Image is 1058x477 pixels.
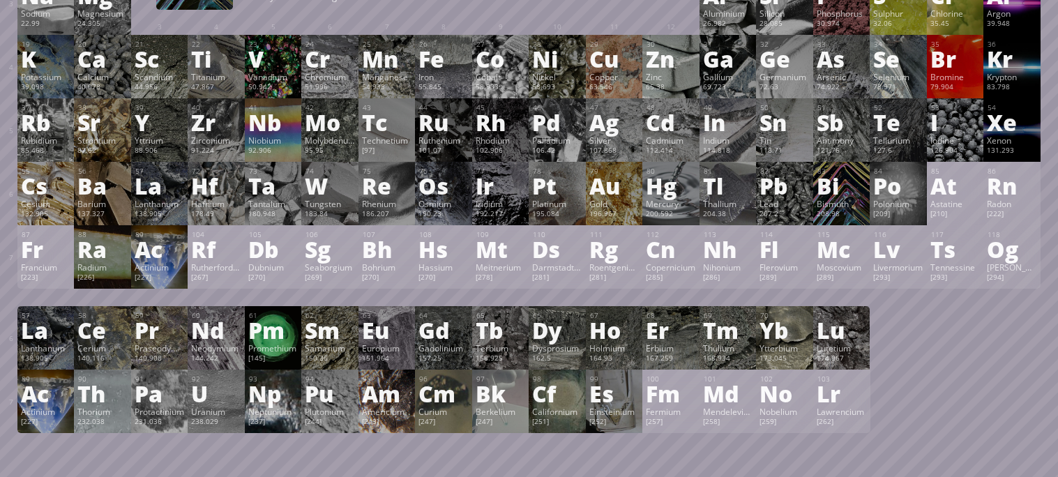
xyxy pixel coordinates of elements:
div: Os [418,174,469,197]
div: [270] [418,273,469,284]
div: 95.95 [305,146,355,157]
div: [286] [703,273,753,284]
div: 58.693 [532,82,582,93]
div: Mercury [646,198,696,209]
div: 190.23 [418,209,469,220]
div: [270] [362,273,412,284]
div: [209] [873,209,923,220]
div: 32 [760,40,810,49]
div: Ge [760,47,810,70]
div: 31 [704,40,753,49]
div: 34 [874,40,923,49]
div: Cadmium [646,135,696,146]
div: Tin [760,135,810,146]
div: Mn [362,47,412,70]
div: Fl [760,238,810,260]
div: 28.085 [760,19,810,30]
div: Chromium [305,71,355,82]
div: Re [362,174,412,197]
div: 75 [363,167,412,176]
div: 195.084 [532,209,582,220]
div: W [305,174,355,197]
div: 43 [363,103,412,112]
div: 74.922 [817,82,867,93]
div: 118.71 [760,146,810,157]
div: Zr [191,111,241,133]
div: 80 [647,167,696,176]
div: Nihonium [703,262,753,273]
div: Co [476,47,526,70]
div: 27 [476,40,526,49]
div: 91.224 [191,146,241,157]
div: Tungsten [305,198,355,209]
div: Molybdenum [305,135,355,146]
div: 76 [419,167,469,176]
div: 30 [647,40,696,49]
div: 84 [874,167,923,176]
div: Xenon [987,135,1037,146]
div: Cd [646,111,696,133]
div: Pt [532,174,582,197]
div: Phosphorus [817,8,867,19]
div: Ta [248,174,298,197]
div: Ru [418,111,469,133]
div: Hf [191,174,241,197]
div: Chlorine [930,8,981,19]
div: Mt [476,238,526,260]
div: 87 [22,230,71,239]
div: Tennessine [930,262,981,273]
div: 36 [988,40,1037,49]
div: Titanium [191,71,241,82]
div: Rhodium [476,135,526,146]
div: [PERSON_NAME] [987,262,1037,273]
div: Osmium [418,198,469,209]
div: 47 [590,103,640,112]
div: 20 [78,40,128,49]
div: Au [589,174,640,197]
div: 19 [22,40,71,49]
div: Gold [589,198,640,209]
div: Copper [589,71,640,82]
div: 63.546 [589,82,640,93]
div: Db [248,238,298,260]
div: [289] [760,273,810,284]
div: 116 [874,230,923,239]
div: 83.798 [987,82,1037,93]
div: 72.63 [760,82,810,93]
div: Roentgenium [589,262,640,273]
div: [226] [77,273,128,284]
div: Antimony [817,135,867,146]
div: 51.996 [305,82,355,93]
div: Zn [646,47,696,70]
div: 69.723 [703,82,753,93]
div: Ts [930,238,981,260]
div: Francium [21,262,71,273]
div: Fe [418,47,469,70]
div: Bromine [930,71,981,82]
div: 82 [760,167,810,176]
div: 25 [363,40,412,49]
div: 106.42 [532,146,582,157]
div: Germanium [760,71,810,82]
div: Ds [532,238,582,260]
div: Strontium [77,135,128,146]
div: Silver [589,135,640,146]
div: 35.45 [930,19,981,30]
div: Darmstadtium [532,262,582,273]
div: I [930,111,981,133]
div: Hg [646,174,696,197]
div: 74 [305,167,355,176]
div: Ga [703,47,753,70]
div: Zinc [646,71,696,82]
div: 79.904 [930,82,981,93]
div: Arsenic [817,71,867,82]
div: 26.982 [703,19,753,30]
div: Astatine [930,198,981,209]
div: 39.948 [987,19,1037,30]
div: Hassium [418,262,469,273]
div: 112 [647,230,696,239]
div: 21 [135,40,185,49]
div: Sg [305,238,355,260]
div: 88 [78,230,128,239]
div: 107 [363,230,412,239]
